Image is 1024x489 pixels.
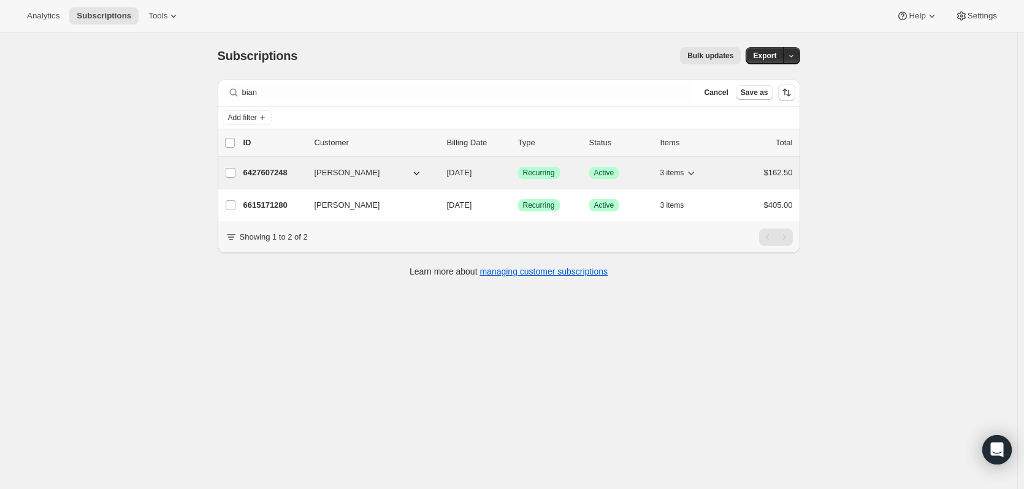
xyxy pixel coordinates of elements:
[223,110,272,125] button: Add filter
[968,11,997,21] span: Settings
[20,7,67,25] button: Analytics
[759,229,793,246] nav: Pagination
[518,137,579,149] div: Type
[982,435,1012,464] div: Open Intercom Messenger
[660,137,722,149] div: Items
[594,200,614,210] span: Active
[243,137,793,149] div: IDCustomerBilling DateTypeStatusItemsTotal
[776,137,792,149] p: Total
[660,164,698,181] button: 3 items
[660,197,698,214] button: 3 items
[228,113,257,123] span: Add filter
[764,200,793,210] span: $405.00
[741,88,768,97] span: Save as
[589,137,651,149] p: Status
[315,137,437,149] p: Customer
[660,200,684,210] span: 3 items
[242,84,692,101] input: Filter subscribers
[240,231,308,243] p: Showing 1 to 2 of 2
[243,164,793,181] div: 6427607248[PERSON_NAME][DATE]SuccessRecurringSuccessActive3 items$162.50
[307,195,430,215] button: [PERSON_NAME]
[315,167,380,179] span: [PERSON_NAME]
[307,163,430,183] button: [PERSON_NAME]
[410,265,608,278] p: Learn more about
[680,47,741,64] button: Bulk updates
[704,88,728,97] span: Cancel
[243,197,793,214] div: 6615171280[PERSON_NAME][DATE]SuccessRecurringSuccessActive3 items$405.00
[687,51,733,61] span: Bulk updates
[27,11,59,21] span: Analytics
[69,7,139,25] button: Subscriptions
[660,168,684,178] span: 3 items
[764,168,793,177] span: $162.50
[778,84,795,101] button: Sort the results
[447,168,472,177] span: [DATE]
[141,7,187,25] button: Tools
[243,199,305,211] p: 6615171280
[243,167,305,179] p: 6427607248
[77,11,131,21] span: Subscriptions
[447,200,472,210] span: [DATE]
[480,267,608,276] a: managing customer subscriptions
[243,137,305,149] p: ID
[523,168,555,178] span: Recurring
[699,85,733,100] button: Cancel
[746,47,784,64] button: Export
[447,137,508,149] p: Billing Date
[753,51,776,61] span: Export
[523,200,555,210] span: Recurring
[909,11,925,21] span: Help
[594,168,614,178] span: Active
[315,199,380,211] span: [PERSON_NAME]
[148,11,167,21] span: Tools
[948,7,1004,25] button: Settings
[218,49,298,63] span: Subscriptions
[889,7,945,25] button: Help
[736,85,773,100] button: Save as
